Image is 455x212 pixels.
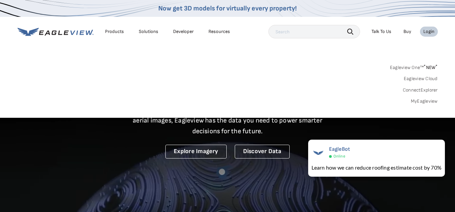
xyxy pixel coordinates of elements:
[158,4,297,12] a: Now get 3D models for virtually every property!
[329,146,350,152] span: EagleBot
[105,29,124,35] div: Products
[312,146,325,160] img: EagleBot
[268,25,360,38] input: Search
[139,29,158,35] div: Solutions
[403,29,411,35] a: Buy
[333,154,345,159] span: Online
[424,65,437,70] span: NEW
[165,145,227,158] a: Explore Imagery
[423,29,434,35] div: Login
[403,87,438,93] a: ConnectExplorer
[390,63,438,70] a: Eagleview One™*NEW*
[404,76,438,82] a: Eagleview Cloud
[411,98,438,104] a: MyEagleview
[312,164,442,172] div: Learn how we can reduce roofing estimate cost by 70%
[173,29,194,35] a: Developer
[371,29,391,35] div: Talk To Us
[235,145,290,158] a: Discover Data
[208,29,230,35] div: Resources
[125,104,331,137] p: A new era starts here. Built on more than 3.5 billion high-resolution aerial images, Eagleview ha...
